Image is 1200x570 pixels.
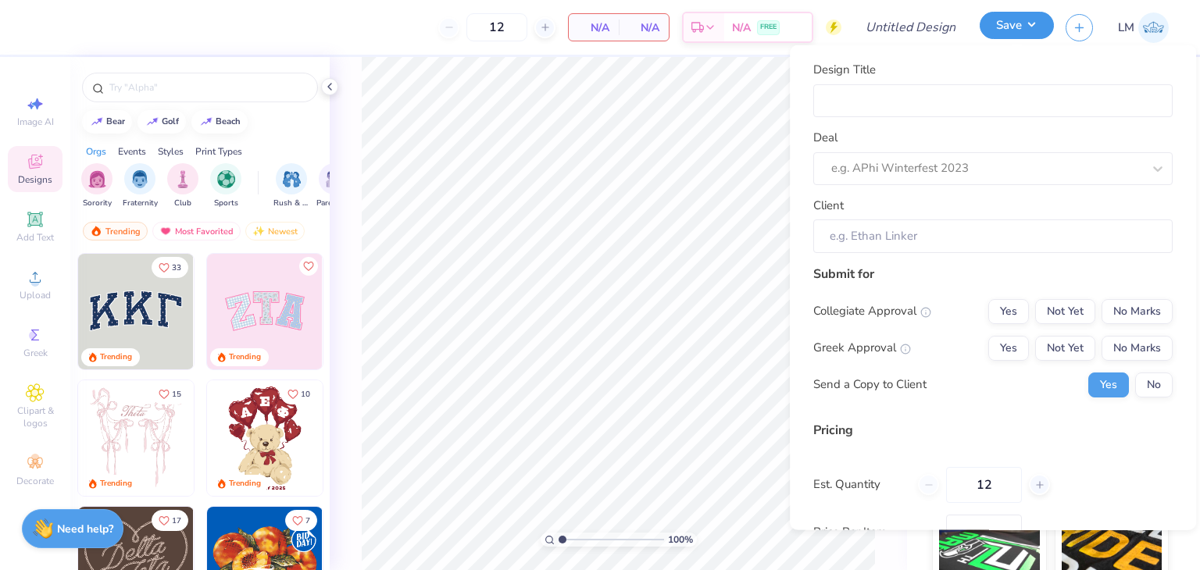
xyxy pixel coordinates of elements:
[172,517,181,525] span: 17
[316,198,352,209] span: Parent's Weekend
[214,198,238,209] span: Sports
[1088,372,1129,397] button: Yes
[813,339,911,357] div: Greek Approval
[100,351,132,363] div: Trending
[193,380,309,496] img: d12a98c7-f0f7-4345-bf3a-b9f1b718b86e
[813,523,934,541] label: Price Per Item
[88,170,106,188] img: Sorority Image
[83,222,148,240] div: Trending
[210,163,241,209] button: filter button
[8,404,62,429] span: Clipart & logos
[118,144,146,159] div: Events
[301,390,310,398] span: 10
[195,144,242,159] div: Print Types
[316,163,352,209] button: filter button
[207,254,323,369] img: 9980f5e8-e6a1-4b4a-8839-2b0e9349023c
[17,116,54,128] span: Image AI
[813,264,1173,283] div: Submit for
[152,383,188,404] button: Like
[316,163,352,209] div: filter for Parent's Weekend
[16,231,54,244] span: Add Text
[217,170,235,188] img: Sports Image
[158,144,184,159] div: Styles
[305,517,310,525] span: 7
[90,226,102,237] img: trending.gif
[191,110,248,134] button: beach
[280,383,317,404] button: Like
[1118,12,1169,43] a: LM
[853,12,968,43] input: Untitled Design
[167,163,198,209] div: filter for Club
[193,254,309,369] img: edfb13fc-0e43-44eb-bea2-bf7fc0dd67f9
[1118,19,1134,37] span: LM
[174,198,191,209] span: Club
[322,380,437,496] img: e74243e0-e378-47aa-a400-bc6bcb25063a
[732,20,751,36] span: N/A
[1138,12,1169,43] img: Lydia Monahan
[322,254,437,369] img: 5ee11766-d822-42f5-ad4e-763472bf8dcf
[159,226,172,237] img: most_fav.gif
[252,226,265,237] img: Newest.gif
[78,254,194,369] img: 3b9aba4f-e317-4aa7-a679-c95a879539bd
[108,80,308,95] input: Try "Alpha"
[172,264,181,272] span: 33
[16,475,54,487] span: Decorate
[285,510,317,531] button: Like
[152,510,188,531] button: Like
[86,144,106,159] div: Orgs
[299,257,318,276] button: Like
[100,478,132,490] div: Trending
[813,196,844,214] label: Client
[81,163,112,209] div: filter for Sorority
[207,380,323,496] img: 587403a7-0594-4a7f-b2bd-0ca67a3ff8dd
[628,20,659,36] span: N/A
[216,117,241,126] div: beach
[81,163,112,209] button: filter button
[1135,372,1173,397] button: No
[152,257,188,278] button: Like
[1035,335,1095,360] button: Not Yet
[813,61,876,79] label: Design Title
[813,219,1173,253] input: e.g. Ethan Linker
[273,163,309,209] div: filter for Rush & Bid
[137,110,186,134] button: golf
[200,117,212,126] img: trend_line.gif
[20,289,51,301] span: Upload
[146,117,159,126] img: trend_line.gif
[82,110,132,134] button: bear
[78,380,194,496] img: 83dda5b0-2158-48ca-832c-f6b4ef4c4536
[1102,335,1173,360] button: No Marks
[57,522,113,536] strong: Need help?
[123,163,158,209] button: filter button
[123,163,158,209] div: filter for Fraternity
[152,222,241,240] div: Most Favorited
[23,347,48,359] span: Greek
[123,198,158,209] span: Fraternity
[1035,298,1095,323] button: Not Yet
[946,466,1022,502] input: – –
[980,12,1054,39] button: Save
[245,222,305,240] div: Newest
[174,170,191,188] img: Club Image
[167,163,198,209] button: filter button
[273,198,309,209] span: Rush & Bid
[988,298,1029,323] button: Yes
[813,376,927,394] div: Send a Copy to Client
[83,198,112,209] span: Sorority
[106,117,125,126] div: bear
[668,533,693,547] span: 100 %
[91,117,103,126] img: trend_line.gif
[210,163,241,209] div: filter for Sports
[813,302,931,320] div: Collegiate Approval
[466,13,527,41] input: – –
[172,390,181,398] span: 15
[229,351,261,363] div: Trending
[273,163,309,209] button: filter button
[326,170,344,188] img: Parent's Weekend Image
[578,20,609,36] span: N/A
[162,117,179,126] div: golf
[813,476,906,493] label: Est. Quantity
[813,420,1173,439] div: Pricing
[131,170,148,188] img: Fraternity Image
[229,478,261,490] div: Trending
